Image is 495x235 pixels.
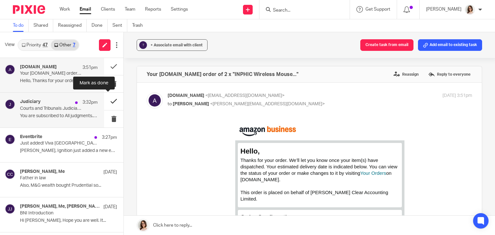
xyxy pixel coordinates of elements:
p: You are subscribed to All judgments. R -v-... [20,113,98,119]
p: 3:32pm [82,99,98,106]
img: svg%3E [5,169,15,179]
a: Email [80,6,91,13]
p: [DATE] [103,169,117,175]
span: to [168,102,172,106]
p: BNI Introduction [20,211,98,216]
input: Search [272,8,330,14]
span: Order # [73,174,122,181]
span: Thanks for your order. We’ll let you know once your item(s) have dispatched. Your estimated deliv... [73,36,232,61]
span: Arriving: [73,103,91,110]
span: Order Confirmation [73,92,126,99]
a: Settings [171,6,188,13]
p: [PERSON_NAME], Ignition just added a new event and... [20,148,117,154]
a: 026-7431612-2716306 [73,181,122,186]
img: svg%3E [5,99,15,109]
p: Hello, Thanks for your order. We’ll let you... [20,78,98,84]
h4: [DOMAIN_NAME] [20,64,57,70]
a: Other7 [51,40,78,50]
span: Hello, [73,25,92,34]
p: Also, M&G wealth bought Prudential so... [20,183,117,188]
span: [DOMAIN_NAME] [168,93,204,98]
h4: Judiciary [20,99,41,105]
p: [DATE] 3:51pm [442,92,472,99]
h4: [PERSON_NAME], Me, [PERSON_NAME] [20,204,100,209]
a: Your Orders [193,49,218,54]
div: 47 [43,43,48,47]
label: Reply to everyone [427,70,472,79]
span: WARRINGTON [73,136,127,142]
h4: Eventbrite [20,134,42,140]
div: 7 [73,43,75,47]
a: Done [92,19,108,32]
a: Work [60,6,70,13]
span: Sold by: [118,227,207,233]
p: Courts and Tribunals Judiciary All judgments Update [20,106,82,111]
img: svg%3E [147,92,163,108]
span: [DATE] [73,110,91,116]
span: Your delivery option: [73,155,116,161]
a: Sent [112,19,127,32]
span: Get Support [365,7,390,12]
span: [PERSON_NAME] [173,102,209,106]
button: Add email to existing task [418,39,482,51]
span: <[EMAIL_ADDRESS][DOMAIN_NAME]> [205,93,285,98]
a: View order details [73,193,117,205]
a: Team [125,6,135,13]
p: 3:51pm [82,64,98,71]
a: Clients [101,6,115,13]
p: Father in law [20,175,98,181]
a: To do [13,19,29,32]
span: + Associate email with client [150,43,203,47]
p: Hi [PERSON_NAME], Hope you are well. It... [20,218,117,223]
h4: [PERSON_NAME], Me [20,169,65,174]
img: Caroline%20-%20HS%20-%20LI.png [465,5,475,15]
img: svg%3E [5,204,15,214]
a: INPHIC Wireless Mouse Rechargeable,... [118,212,207,217]
span: This order is placed on behalf of [PERSON_NAME] Clear Accounting Limited. [73,68,232,81]
img: Amazon.co.uk [68,0,132,19]
button: ? + Associate email with client [137,39,208,51]
a: inphic [133,228,144,232]
h4: Your [DOMAIN_NAME] order of 2 x "INPHIC Wireless Mouse..." [147,71,298,78]
span: Your order will be sent to: [73,123,127,129]
p: [PERSON_NAME] [426,6,461,13]
span: [PERSON_NAME] [73,129,127,136]
a: Priority47 [18,40,51,50]
span: [GEOGRAPHIC_DATA] [73,142,127,148]
span: Premium Delivery [73,161,116,168]
a: Reports [145,6,161,13]
p: Your [DOMAIN_NAME] order of 2 x "INPHIC Wireless Mouse..." [20,71,82,76]
img: Pixie [13,5,45,14]
a: Reassigned [58,19,87,32]
label: Reassign [392,70,420,79]
p: [DATE] [103,204,117,210]
img: svg%3E [5,134,15,145]
img: svg%3E [5,64,15,75]
p: 3:27pm [102,134,117,141]
span: <[PERSON_NAME][EMAIL_ADDRESS][DOMAIN_NAME]> [210,102,325,106]
span: Condition: New [118,219,207,226]
span: View [5,42,15,48]
p: Just added! Viva [GEOGRAPHIC_DATA]: #IgnitionPrecon from Ignition 📅 [20,141,98,146]
a: Shared [34,19,53,32]
div: ? [139,41,147,49]
a: Trash [132,19,148,32]
button: Create task from email [360,39,413,51]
